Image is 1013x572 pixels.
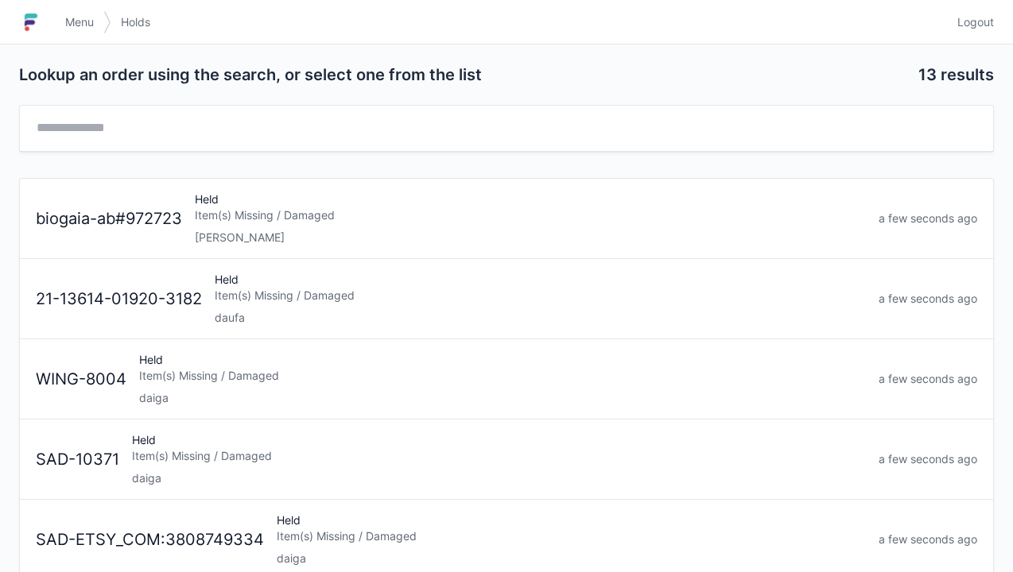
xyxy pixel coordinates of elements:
div: daiga [277,551,866,566]
div: Item(s) Missing / Damaged [132,448,866,464]
div: Item(s) Missing / Damaged [277,528,866,544]
a: biogaia-ab#972723HeldItem(s) Missing / Damaged[PERSON_NAME]a few seconds ago [20,179,993,259]
div: [PERSON_NAME] [195,230,866,245]
div: biogaia-ab#972723 [29,207,188,230]
div: Held [188,191,872,245]
a: Logout [948,8,994,37]
a: WING-8004HeldItem(s) Missing / Damageddaigaa few seconds ago [20,339,993,419]
img: logo-small.jpg [19,10,43,35]
div: Item(s) Missing / Damaged [195,207,866,223]
div: daiga [139,390,866,406]
div: Held [270,512,872,566]
div: Held [133,352,872,406]
div: 21-13614-01920-3182 [29,288,208,311]
h2: Lookup an order using the search, or select one from the list [19,64,906,86]
div: SAD-10371 [29,448,126,471]
a: SAD-10371HeldItem(s) Missing / Damageddaigaa few seconds ago [20,419,993,500]
div: SAD-ETSY_COM:3808749334 [29,528,270,551]
div: WING-8004 [29,368,133,391]
div: Item(s) Missing / Damaged [139,368,866,384]
img: svg> [103,3,111,41]
a: Menu [56,8,103,37]
div: Held [208,272,872,326]
a: Holds [111,8,160,37]
span: Menu [65,14,94,30]
div: a few seconds ago [872,531,984,547]
a: 21-13614-01920-3182HeldItem(s) Missing / Damageddaufaa few seconds ago [20,259,993,339]
div: Item(s) Missing / Damaged [215,288,866,303]
span: Holds [121,14,150,30]
div: a few seconds ago [872,291,984,307]
h2: 13 results [918,64,994,86]
div: daufa [215,310,866,326]
div: a few seconds ago [872,371,984,387]
div: daiga [132,470,866,486]
div: a few seconds ago [872,211,984,226]
div: Held [126,432,872,486]
div: a few seconds ago [872,451,984,467]
span: Logout [957,14,994,30]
